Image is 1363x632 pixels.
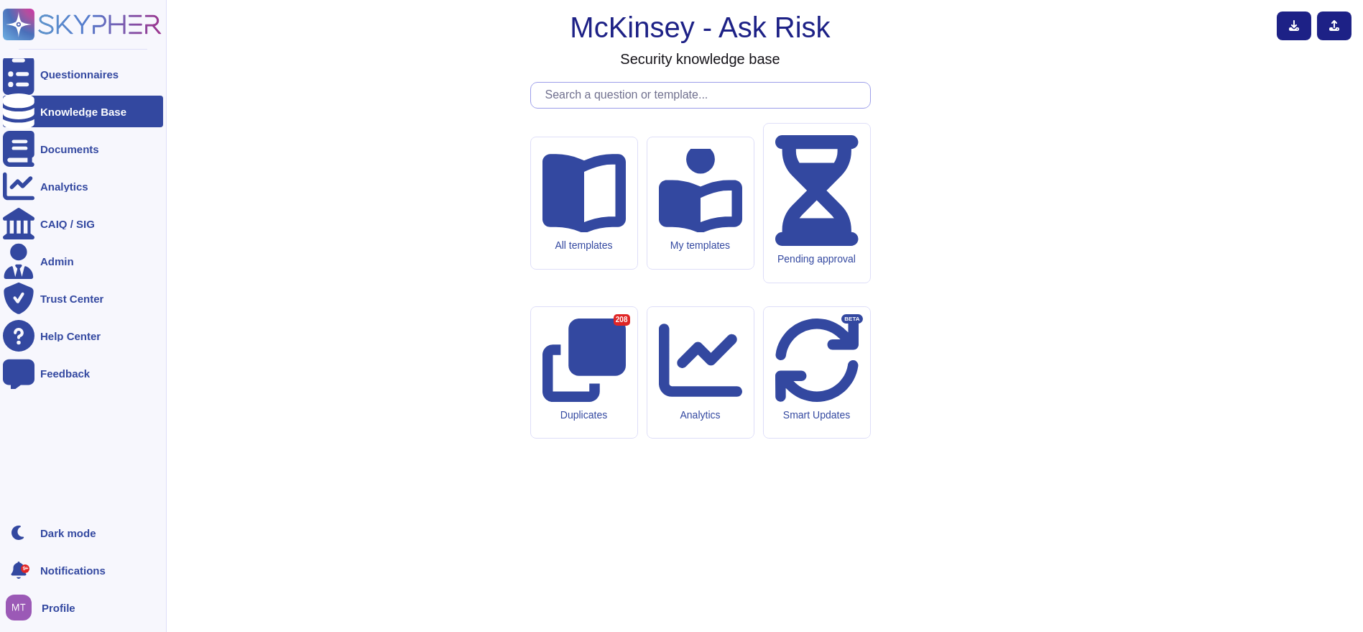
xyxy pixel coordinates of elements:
[40,219,95,229] div: CAIQ / SIG
[775,253,859,265] div: Pending approval
[775,409,859,421] div: Smart Updates
[542,409,626,421] div: Duplicates
[3,170,163,202] a: Analytics
[3,133,163,165] a: Documents
[40,181,88,192] div: Analytics
[3,592,42,623] button: user
[6,595,32,620] img: user
[3,320,163,352] a: Help Center
[40,256,74,267] div: Admin
[620,50,780,68] h3: Security knowledge base
[21,564,29,573] div: 9+
[3,208,163,239] a: CAIQ / SIG
[40,331,101,342] div: Help Center
[3,96,163,127] a: Knowledge Base
[659,409,742,421] div: Analytics
[3,58,163,90] a: Questionnaires
[40,69,119,80] div: Questionnaires
[40,565,106,576] span: Notifications
[542,239,626,252] div: All templates
[614,314,630,326] div: 208
[40,368,90,379] div: Feedback
[42,603,75,613] span: Profile
[40,144,99,155] div: Documents
[40,293,103,304] div: Trust Center
[3,245,163,277] a: Admin
[40,106,126,117] div: Knowledge Base
[3,283,163,314] a: Trust Center
[570,10,830,45] h1: McKinsey - Ask Risk
[841,314,862,324] div: BETA
[40,528,96,539] div: Dark mode
[659,239,742,252] div: My templates
[3,357,163,389] a: Feedback
[538,83,870,108] input: Search a question or template...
